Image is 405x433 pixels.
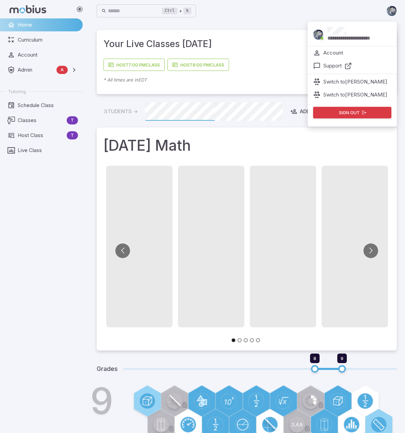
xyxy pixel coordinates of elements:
span: T [67,117,78,124]
span: 8 [313,356,316,361]
span: Curriculum [18,36,78,44]
span: Schedule Class [18,102,78,109]
kbd: Ctrl [162,8,177,14]
span: Classes [18,117,64,124]
span: Host Class [18,132,64,139]
kbd: k [183,8,191,14]
p: Support [323,62,342,70]
a: Host8:00 PMClass [167,59,229,71]
button: Go to next slide [363,243,378,258]
h1: 9 [90,383,114,419]
button: Go to slide 4 [250,338,254,342]
div: + [162,7,191,15]
span: A [56,66,68,73]
a: Host7:00 PMClass [103,59,165,71]
button: Go to slide 5 [256,338,260,342]
button: Sign out [313,107,391,118]
img: andrew.jpg [313,29,323,40]
span: Live Class [18,147,78,154]
button: Go to slide 1 [231,338,236,342]
img: andrew.jpg [387,6,397,16]
p: Switch to [PERSON_NAME] [323,78,387,86]
h5: Grades [97,364,118,374]
div: Add Student [290,108,336,115]
button: Go to slide 2 [238,338,242,342]
button: Go to slide 3 [244,338,248,342]
span: 9 [341,356,343,361]
button: Go to previous slide [115,243,130,258]
span: T [67,132,78,139]
span: Account [18,51,78,59]
p: * All times are in EDT [103,76,147,83]
span: Home [18,21,78,29]
h1: [DATE] Math [103,134,390,156]
span: Admin [18,66,54,74]
span: Tutoring [8,88,26,94]
p: Switch to [PERSON_NAME] [323,91,387,99]
p: Account [323,49,343,57]
span: Your Live Classes [DATE] [103,37,378,50]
